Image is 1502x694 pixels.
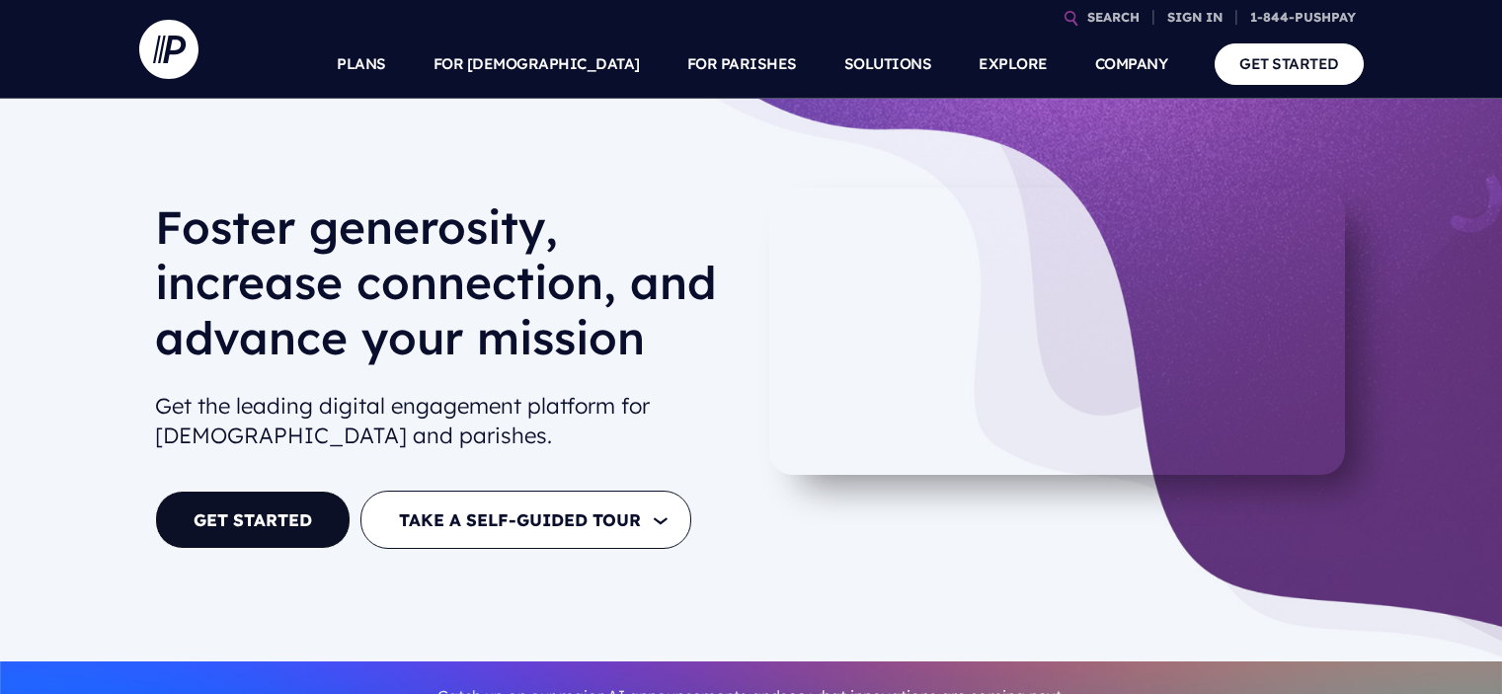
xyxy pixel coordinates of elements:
a: FOR [DEMOGRAPHIC_DATA] [434,30,640,99]
a: EXPLORE [979,30,1048,99]
h2: Get the leading digital engagement platform for [DEMOGRAPHIC_DATA] and parishes. [155,383,736,460]
a: PLANS [337,30,386,99]
a: GET STARTED [155,491,351,549]
a: SOLUTIONS [844,30,932,99]
a: FOR PARISHES [687,30,797,99]
a: GET STARTED [1215,43,1364,84]
a: COMPANY [1095,30,1168,99]
h1: Foster generosity, increase connection, and advance your mission [155,199,736,381]
button: TAKE A SELF-GUIDED TOUR [360,491,691,549]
